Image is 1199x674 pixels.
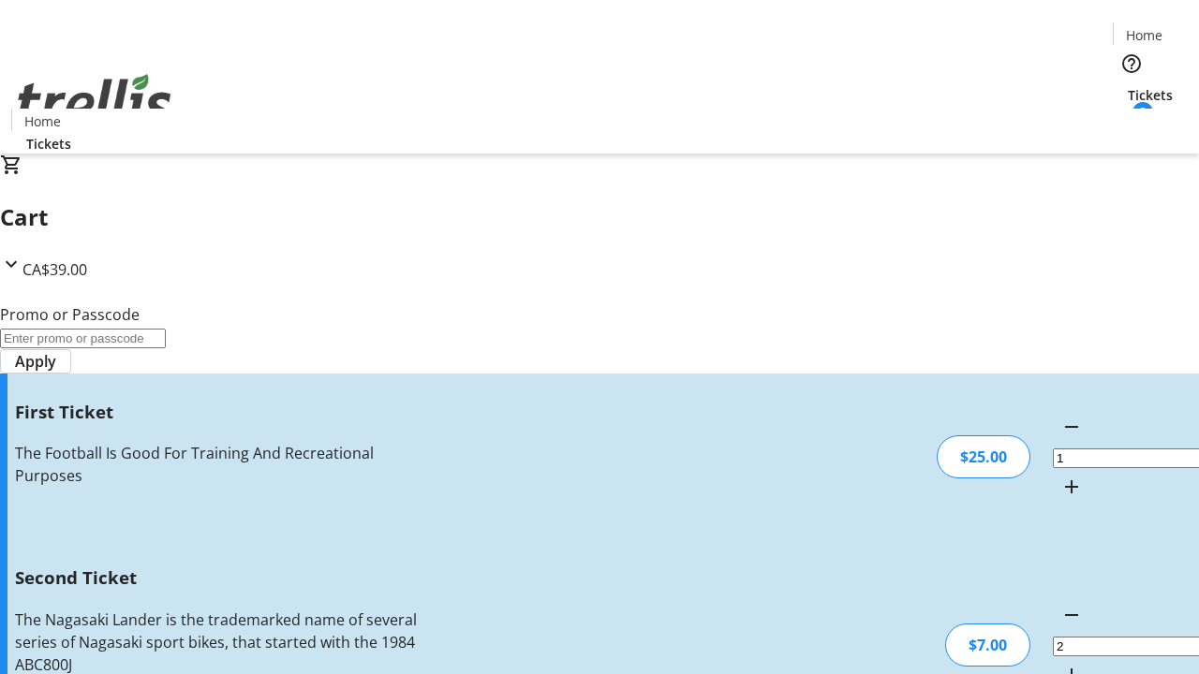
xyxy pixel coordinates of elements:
[1128,85,1173,105] span: Tickets
[945,623,1030,667] div: $7.00
[1053,596,1090,634] button: Decrement by one
[15,442,424,487] div: The Football Is Good For Training And Recreational Purposes
[1053,408,1090,446] button: Decrement by one
[1126,25,1162,45] span: Home
[12,111,72,131] a: Home
[24,111,61,131] span: Home
[1113,85,1188,105] a: Tickets
[15,564,424,591] h3: Second Ticket
[1113,45,1150,82] button: Help
[15,350,56,373] span: Apply
[1114,25,1174,45] a: Home
[11,53,178,147] img: Orient E2E Organization Nbk93mkP23's Logo
[26,134,71,154] span: Tickets
[22,259,87,280] span: CA$39.00
[937,435,1030,478] div: $25.00
[1053,468,1090,505] button: Increment by one
[11,134,86,154] a: Tickets
[15,399,424,425] h3: First Ticket
[1113,105,1150,142] button: Cart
